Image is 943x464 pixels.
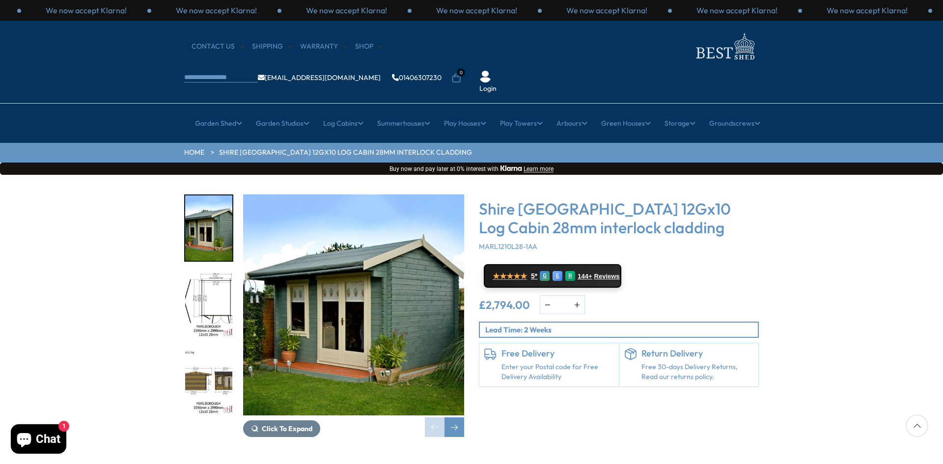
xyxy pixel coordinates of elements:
[479,242,537,251] span: MARL1210L28-1AA
[184,194,233,262] div: 1 / 16
[565,271,575,281] div: R
[444,417,464,437] div: Next slide
[690,30,759,62] img: logo
[21,5,151,16] div: 3 / 3
[252,42,293,52] a: Shipping
[501,348,614,359] h6: Free Delivery
[457,68,465,77] span: 0
[500,111,543,136] a: Play Towers
[485,325,758,335] p: Lead Time: 2 Weeks
[425,417,444,437] div: Previous slide
[192,42,245,52] a: CONTACT US
[195,111,242,136] a: Garden Shed
[827,5,908,16] p: We now accept Klarna!
[281,5,412,16] div: 2 / 3
[412,5,542,16] div: 3 / 3
[377,111,430,136] a: Summerhouses
[566,5,647,16] p: We now accept Klarna!
[300,42,348,52] a: Warranty
[479,84,497,94] a: Login
[185,273,232,338] img: 12x10MarlboroughSTDFLOORPLANMMFT28mmTEMP_dcc92798-60a6-423a-957c-a89463604aa4_200x200.jpg
[709,111,760,136] a: Groundscrews
[219,148,472,158] a: Shire [GEOGRAPHIC_DATA] 12Gx10 Log Cabin 28mm interlock cladding
[672,5,802,16] div: 2 / 3
[641,348,754,359] h6: Return Delivery
[8,424,69,456] inbox-online-store-chat: Shopify online store chat
[802,5,932,16] div: 3 / 3
[151,5,281,16] div: 1 / 3
[484,264,621,288] a: ★★★★★ 5* G E R 144+ Reviews
[184,348,233,415] div: 3 / 16
[601,111,651,136] a: Green Houses
[479,300,530,310] ins: £2,794.00
[594,273,620,280] span: Reviews
[696,5,777,16] p: We now accept Klarna!
[323,111,363,136] a: Log Cabins
[184,272,233,339] div: 2 / 16
[553,271,562,281] div: E
[355,42,383,52] a: Shop
[540,271,550,281] div: G
[479,199,759,237] h3: Shire [GEOGRAPHIC_DATA] 12Gx10 Log Cabin 28mm interlock cladding
[184,148,204,158] a: HOME
[243,420,320,437] button: Click To Expand
[185,195,232,261] img: Marlborough_7_3123f303-0f06-4683-a69a-de8e16965eae_200x200.jpg
[243,194,464,415] img: Shire Marlborough 12Gx10 Log Cabin 28mm interlock cladding - Best Shed
[185,349,232,414] img: 12x10MarlboroughSTDELEVATIONSMMFT28mmTEMP_56476c18-d6f5-457f-ac15-447675c32051_200x200.jpg
[256,111,309,136] a: Garden Studios
[501,362,614,382] a: Enter your Postal code for Free Delivery Availability
[436,5,517,16] p: We now accept Klarna!
[665,111,695,136] a: Storage
[578,273,592,280] span: 144+
[493,272,527,281] span: ★★★★★
[542,5,672,16] div: 1 / 3
[176,5,257,16] p: We now accept Klarna!
[262,424,312,433] span: Click To Expand
[451,73,461,83] a: 0
[46,5,127,16] p: We now accept Klarna!
[556,111,587,136] a: Arbours
[243,194,464,437] div: 1 / 16
[392,74,442,81] a: 01406307230
[444,111,486,136] a: Play Houses
[306,5,387,16] p: We now accept Klarna!
[641,362,754,382] p: Free 30-days Delivery Returns, Read our returns policy.
[479,71,491,82] img: User Icon
[258,74,381,81] a: [EMAIL_ADDRESS][DOMAIN_NAME]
